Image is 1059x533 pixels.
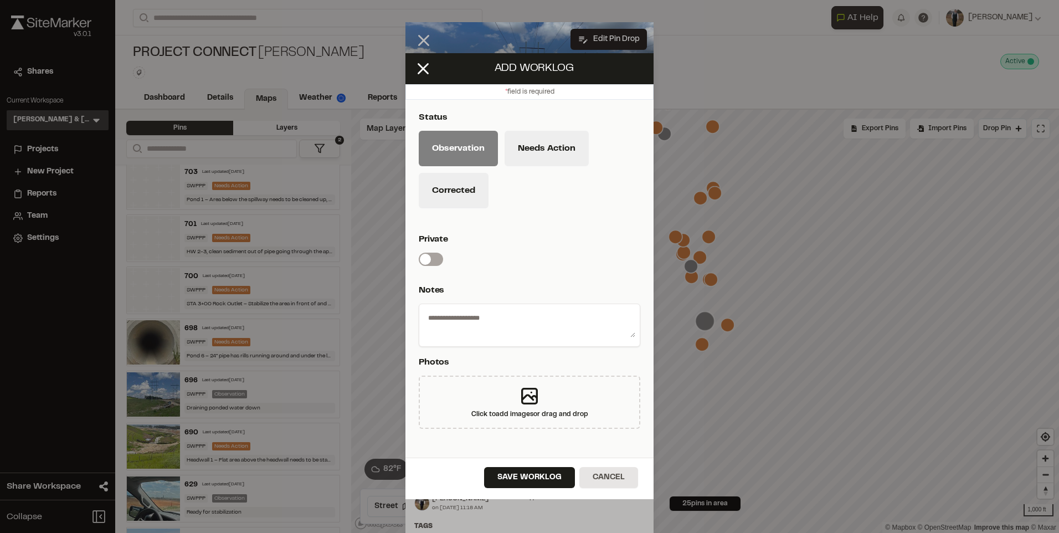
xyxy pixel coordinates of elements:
button: Cancel [579,467,638,488]
button: Save Worklog [484,467,575,488]
p: Notes [419,284,636,297]
div: Click to add images or drag and drop [471,409,588,419]
button: Needs Action [505,131,589,166]
button: Corrected [419,173,489,208]
p: Photos [419,356,636,369]
p: Private [419,233,636,246]
div: Click toadd imagesor drag and drop [419,376,640,429]
p: Status [419,111,636,124]
button: Observation [419,131,498,166]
